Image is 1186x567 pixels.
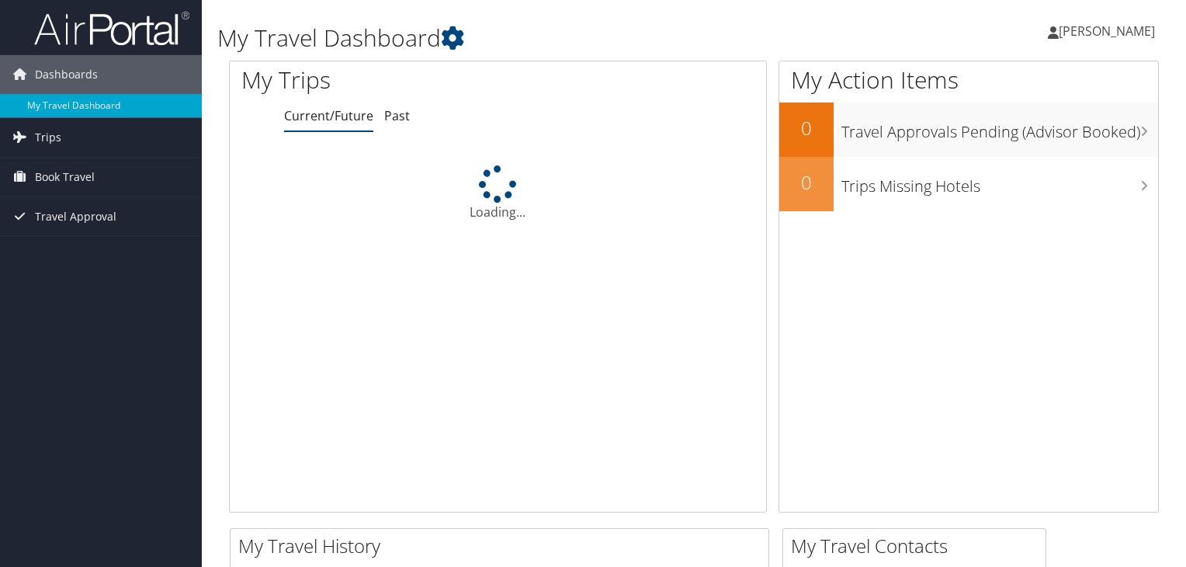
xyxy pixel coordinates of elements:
h2: 0 [779,169,834,196]
a: 0Travel Approvals Pending (Advisor Booked) [779,103,1158,157]
h2: My Travel History [238,533,768,559]
div: Loading... [230,165,766,221]
h1: My Action Items [779,64,1158,96]
img: airportal-logo.png [34,10,189,47]
a: Current/Future [284,107,373,124]
h3: Travel Approvals Pending (Advisor Booked) [841,113,1158,143]
h2: 0 [779,115,834,141]
h3: Trips Missing Hotels [841,168,1158,197]
span: Book Travel [35,158,95,197]
h1: My Travel Dashboard [217,22,853,54]
h2: My Travel Contacts [791,533,1046,559]
a: [PERSON_NAME] [1048,8,1170,54]
a: Past [384,107,410,124]
span: [PERSON_NAME] [1059,23,1155,40]
a: 0Trips Missing Hotels [779,157,1158,211]
span: Trips [35,118,61,157]
h1: My Trips [241,64,531,96]
span: Dashboards [35,55,98,94]
span: Travel Approval [35,197,116,236]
